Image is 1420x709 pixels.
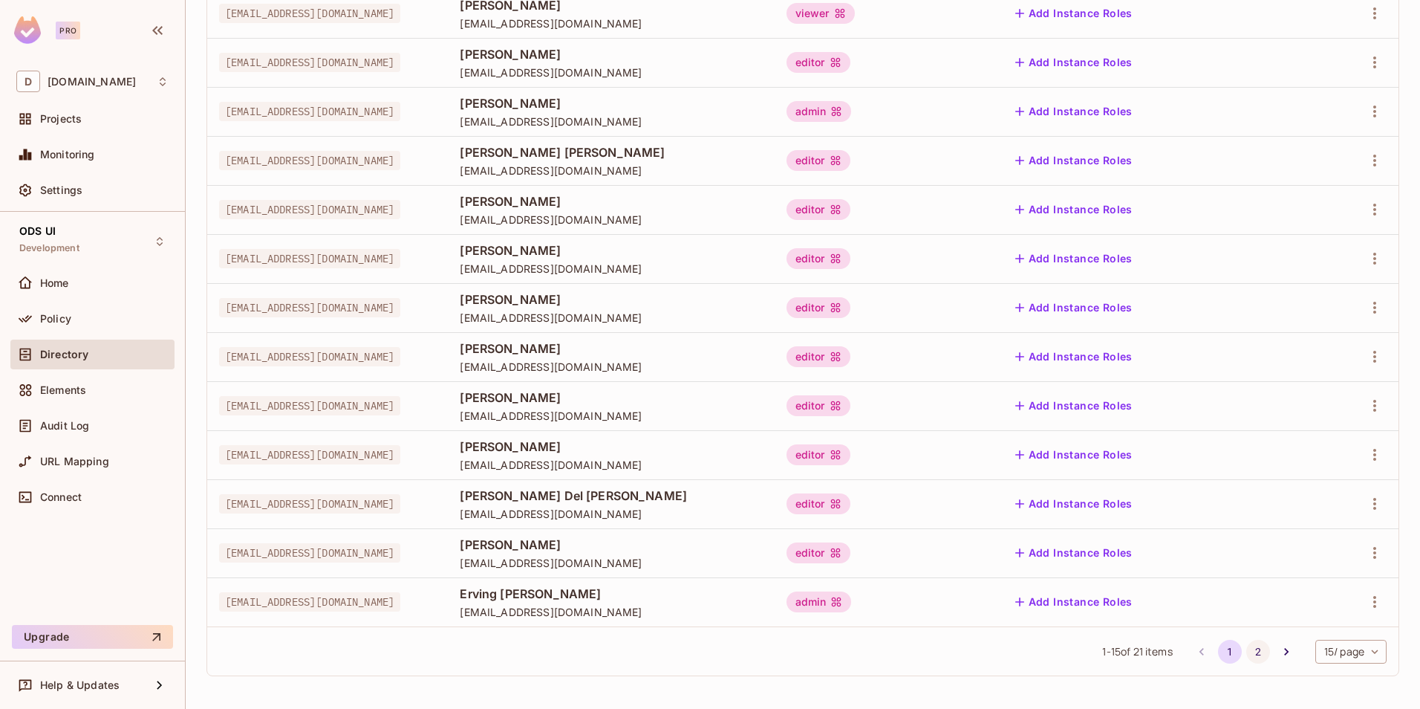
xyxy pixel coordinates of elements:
[48,76,136,88] span: Workspace: deacero.com
[40,277,69,289] span: Home
[1009,541,1139,565] button: Add Instance Roles
[40,456,109,467] span: URL Mapping
[786,3,855,24] div: viewer
[219,53,400,72] span: [EMAIL_ADDRESS][DOMAIN_NAME]
[40,184,82,196] span: Settings
[460,537,762,553] span: [PERSON_NAME]
[460,193,762,210] span: [PERSON_NAME]
[460,586,762,602] span: Erving [PERSON_NAME]
[786,543,850,563] div: editor
[14,16,41,44] img: SReyMgAAAABJRU5ErkJggg==
[1009,394,1139,418] button: Add Instance Roles
[219,298,400,317] span: [EMAIL_ADDRESS][DOMAIN_NAME]
[460,242,762,259] span: [PERSON_NAME]
[460,438,762,455] span: [PERSON_NAME]
[1009,247,1139,271] button: Add Instance Roles
[16,71,40,92] span: D
[460,458,762,472] span: [EMAIL_ADDRESS][DOMAIN_NAME]
[460,114,762,129] span: [EMAIL_ADDRESS][DOMAIN_NAME]
[40,349,88,360] span: Directory
[786,101,852,122] div: admin
[460,144,762,161] span: [PERSON_NAME] [PERSON_NAME]
[786,395,850,416] div: editor
[460,311,762,325] span: [EMAIL_ADDRESS][DOMAIN_NAME]
[1009,345,1139,369] button: Add Instance Roles
[56,22,80,39] div: Pro
[219,4,400,23] span: [EMAIL_ADDRESS][DOMAIN_NAME]
[219,102,400,121] span: [EMAIL_ADDRESS][DOMAIN_NAME]
[1009,149,1139,172] button: Add Instance Roles
[1009,198,1139,221] button: Add Instance Roles
[460,556,762,570] span: [EMAIL_ADDRESS][DOMAIN_NAME]
[460,389,762,406] span: [PERSON_NAME]
[786,592,852,612] div: admin
[1274,640,1298,664] button: Go to next page
[40,491,82,503] span: Connect
[1218,640,1242,664] button: page 1
[786,199,850,220] div: editor
[786,444,850,465] div: editor
[460,95,762,111] span: [PERSON_NAME]
[786,248,850,269] div: editor
[1009,1,1139,25] button: Add Instance Roles
[786,52,850,73] div: editor
[460,605,762,619] span: [EMAIL_ADDRESS][DOMAIN_NAME]
[460,507,762,521] span: [EMAIL_ADDRESS][DOMAIN_NAME]
[460,16,762,30] span: [EMAIL_ADDRESS][DOMAIN_NAME]
[786,346,850,367] div: editor
[40,420,89,432] span: Audit Log
[1246,640,1270,664] button: Go to page 2
[40,313,71,325] span: Policy
[460,262,762,276] span: [EMAIL_ADDRESS][DOMAIN_NAME]
[1009,590,1139,614] button: Add Instance Roles
[219,200,400,219] span: [EMAIL_ADDRESS][DOMAIN_NAME]
[219,347,400,366] span: [EMAIL_ADDRESS][DOMAIN_NAME]
[460,65,762,80] span: [EMAIL_ADDRESS][DOMAIN_NAME]
[40,384,86,396] span: Elements
[1009,492,1139,516] button: Add Instance Roles
[219,494,400,514] span: [EMAIL_ADDRESS][DOMAIN_NAME]
[219,249,400,268] span: [EMAIL_ADDRESS][DOMAIN_NAME]
[1315,640,1387,664] div: 15 / page
[786,150,850,171] div: editor
[219,445,400,464] span: [EMAIL_ADDRESS][DOMAIN_NAME]
[460,360,762,374] span: [EMAIL_ADDRESS][DOMAIN_NAME]
[460,164,762,178] span: [EMAIL_ADDRESS][DOMAIN_NAME]
[460,46,762,62] span: [PERSON_NAME]
[460,291,762,308] span: [PERSON_NAME]
[460,409,762,423] span: [EMAIL_ADDRESS][DOMAIN_NAME]
[786,493,850,514] div: editor
[40,679,120,691] span: Help & Updates
[12,625,173,649] button: Upgrade
[219,592,400,612] span: [EMAIL_ADDRESS][DOMAIN_NAME]
[219,543,400,563] span: [EMAIL_ADDRESS][DOMAIN_NAME]
[219,396,400,415] span: [EMAIL_ADDRESS][DOMAIN_NAME]
[40,113,82,125] span: Projects
[19,242,79,254] span: Development
[40,149,95,161] span: Monitoring
[1009,100,1139,123] button: Add Instance Roles
[1188,640,1300,664] nav: pagination navigation
[219,151,400,170] span: [EMAIL_ADDRESS][DOMAIN_NAME]
[1102,644,1172,660] span: 1 - 15 of 21 items
[460,488,762,504] span: [PERSON_NAME] Del [PERSON_NAME]
[1009,443,1139,467] button: Add Instance Roles
[786,297,850,318] div: editor
[460,213,762,227] span: [EMAIL_ADDRESS][DOMAIN_NAME]
[1009,296,1139,320] button: Add Instance Roles
[1009,51,1139,74] button: Add Instance Roles
[460,340,762,357] span: [PERSON_NAME]
[19,225,56,237] span: ODS UI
